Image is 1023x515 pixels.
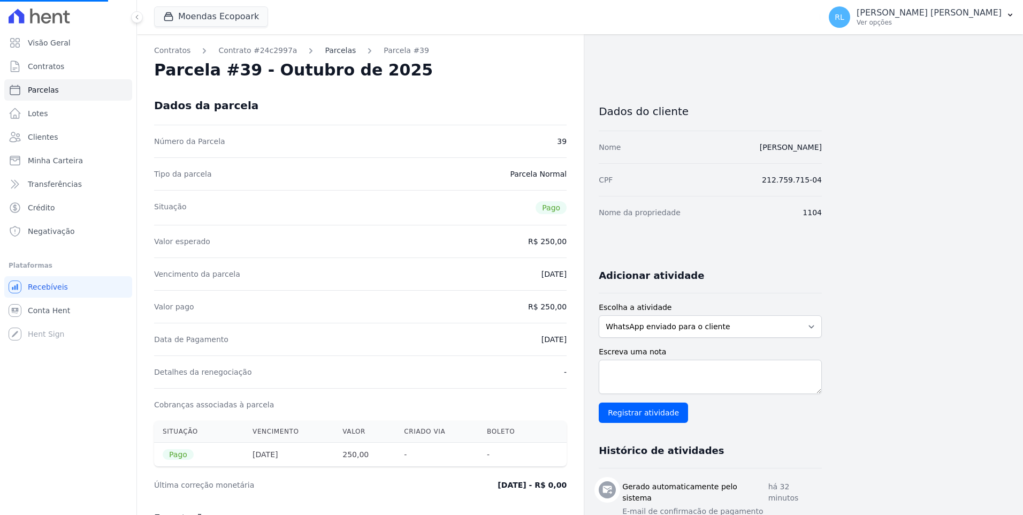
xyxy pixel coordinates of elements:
[28,202,55,213] span: Crédito
[163,449,194,460] span: Pago
[528,236,567,247] dd: R$ 250,00
[154,99,258,112] div: Dados da parcela
[599,346,822,358] label: Escreva uma nota
[835,13,844,21] span: RL
[599,302,822,313] label: Escolha a atividade
[4,197,132,218] a: Crédito
[28,132,58,142] span: Clientes
[9,259,128,272] div: Plataformas
[478,421,543,443] th: Boleto
[28,155,83,166] span: Minha Carteira
[334,421,395,443] th: Valor
[154,6,268,27] button: Moendas Ecopoark
[395,443,478,467] th: -
[154,45,567,56] nav: Breadcrumb
[536,201,567,214] span: Pago
[154,301,194,312] dt: Valor pago
[857,7,1002,18] p: [PERSON_NAME] [PERSON_NAME]
[28,85,59,95] span: Parcelas
[528,301,567,312] dd: R$ 250,00
[154,334,228,345] dt: Data de Pagamento
[334,443,395,467] th: 250,00
[4,276,132,298] a: Recebíveis
[244,421,334,443] th: Vencimento
[154,399,274,410] dt: Cobranças associadas à parcela
[498,480,567,490] dd: [DATE] - R$ 0,00
[154,169,212,179] dt: Tipo da parcela
[384,45,429,56] a: Parcela #39
[244,443,334,467] th: [DATE]
[599,142,621,153] dt: Nome
[510,169,567,179] dd: Parcela Normal
[4,150,132,171] a: Minha Carteira
[760,143,822,152] a: [PERSON_NAME]
[803,207,822,218] dd: 1104
[218,45,297,56] a: Contrato #24c2997a
[622,481,768,504] h3: Gerado automaticamente pelo sistema
[28,37,71,48] span: Visão Geral
[4,221,132,242] a: Negativação
[762,175,822,185] dd: 212.759.715-04
[395,421,478,443] th: Criado via
[599,175,613,185] dt: CPF
[4,126,132,148] a: Clientes
[599,444,724,457] h3: Histórico de atividades
[478,443,543,467] th: -
[4,32,132,54] a: Visão Geral
[154,201,187,214] dt: Situação
[4,173,132,195] a: Transferências
[4,300,132,321] a: Conta Hent
[28,179,82,190] span: Transferências
[768,481,822,504] p: há 32 minutos
[541,269,567,279] dd: [DATE]
[154,45,190,56] a: Contratos
[28,226,75,237] span: Negativação
[154,236,210,247] dt: Valor esperado
[154,136,225,147] dt: Número da Parcela
[599,269,704,282] h3: Adicionar atividade
[28,108,48,119] span: Lotes
[4,103,132,124] a: Lotes
[599,105,822,118] h3: Dados do cliente
[599,403,688,423] input: Registrar atividade
[154,269,240,279] dt: Vencimento da parcela
[154,60,433,80] h2: Parcela #39 - Outubro de 2025
[4,56,132,77] a: Contratos
[28,305,70,316] span: Conta Hent
[28,282,68,292] span: Recebíveis
[557,136,567,147] dd: 39
[325,45,356,56] a: Parcelas
[28,61,64,72] span: Contratos
[820,2,1023,32] button: RL [PERSON_NAME] [PERSON_NAME] Ver opções
[857,18,1002,27] p: Ver opções
[541,334,567,345] dd: [DATE]
[154,367,252,377] dt: Detalhes da renegociação
[154,421,244,443] th: Situação
[154,480,398,490] dt: Última correção monetária
[4,79,132,101] a: Parcelas
[599,207,681,218] dt: Nome da propriedade
[564,367,567,377] dd: -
